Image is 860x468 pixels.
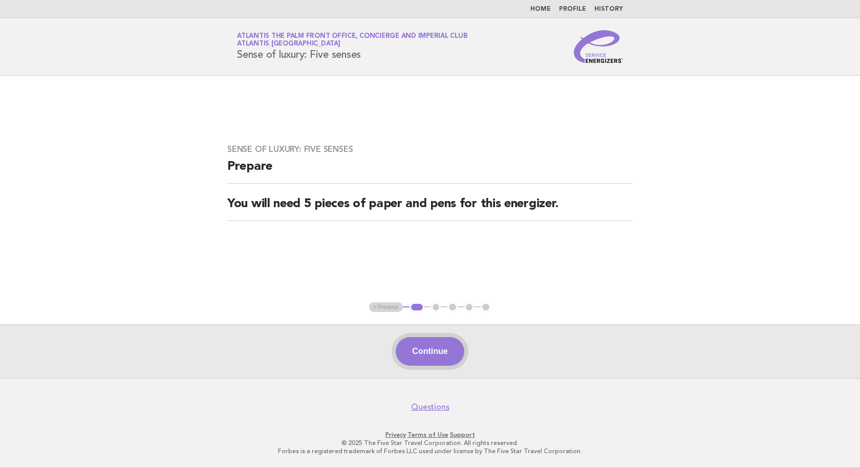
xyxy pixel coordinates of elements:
button: 1 [410,302,424,313]
a: Support [450,431,475,438]
p: Forbes is a registered trademark of Forbes LLC used under license by The Five Star Travel Corpora... [117,447,743,455]
button: Continue [396,337,464,366]
a: Home [530,6,551,12]
p: · · [117,431,743,439]
a: History [594,6,623,12]
h2: You will need 5 pieces of paper and pens for this energizer. [227,196,633,221]
a: Terms of Use [407,431,448,438]
a: Privacy [385,431,406,438]
img: Service Energizers [574,30,623,63]
h1: Sense of luxury: Five senses [237,33,467,60]
a: Profile [559,6,586,12]
h3: Sense of luxury: Five senses [227,144,633,154]
a: Questions [411,402,449,412]
a: Atlantis The Palm Front Office, Concierge and Imperial ClubAtlantis [GEOGRAPHIC_DATA] [237,33,467,47]
span: Atlantis [GEOGRAPHIC_DATA] [237,41,340,48]
h2: Prepare [227,159,633,184]
p: © 2025 The Five Star Travel Corporation. All rights reserved. [117,439,743,447]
